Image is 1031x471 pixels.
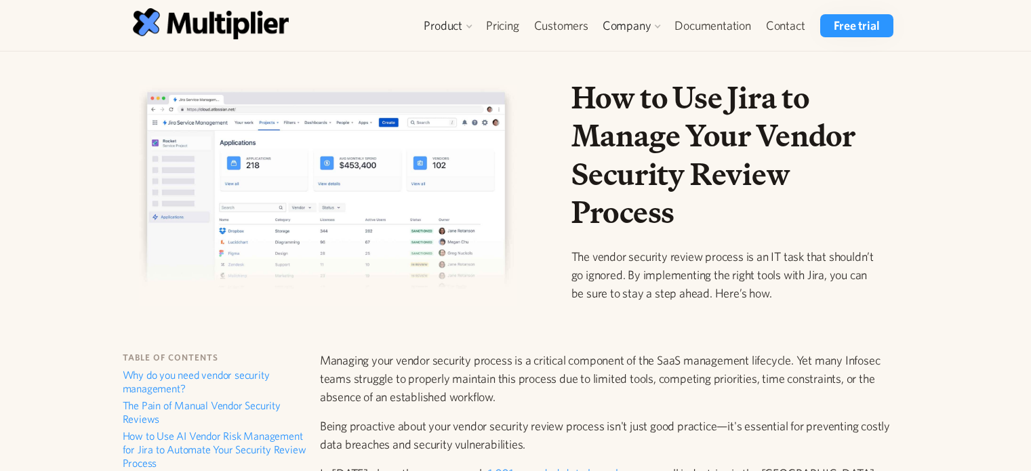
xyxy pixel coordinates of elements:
img: How to Use Jira to Manage Your Vendor Security Review Process [139,85,517,306]
div: Product [424,18,462,34]
a: Documentation [667,14,758,37]
h6: table of contents [123,351,306,365]
p: Being proactive about your vendor security review process isn't just good practice—it's essential... [320,417,899,453]
a: Contact [759,14,813,37]
h1: How to Use Jira to Manage Your Vendor Security Review Process [571,79,882,231]
p: Managing your vendor security process is a critical component of the SaaS management lifecycle. Y... [320,351,899,406]
a: Customers [527,14,596,37]
a: The Pain of Manual Vendor Security Reviews [123,398,306,429]
a: Why do you need vendor security management? [123,368,306,398]
p: The vendor security review process is an IT task that shouldn’t go ignored. By implementing the r... [571,247,882,302]
div: Company [603,18,651,34]
a: Free trial [820,14,893,37]
a: Pricing [479,14,527,37]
